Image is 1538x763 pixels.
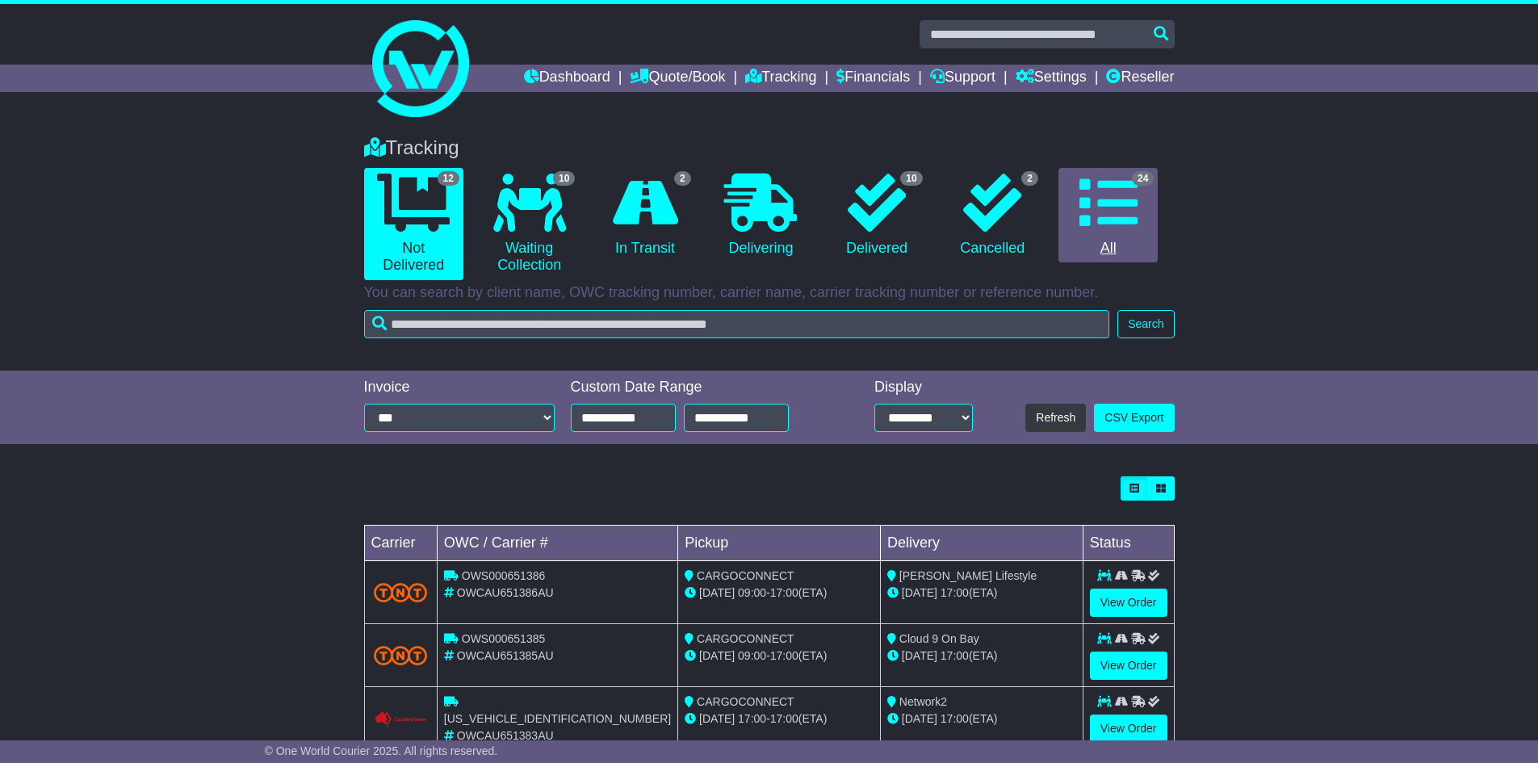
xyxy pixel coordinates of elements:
[697,632,794,645] span: CARGOCONNECT
[462,569,546,582] span: OWS000651386
[444,712,671,725] span: [US_VEHICLE_IDENTIFICATION_NUMBER]
[745,65,816,92] a: Tracking
[770,712,798,725] span: 17:00
[1090,715,1167,743] a: View Order
[685,585,874,602] div: - (ETA)
[941,712,969,725] span: 17:00
[874,379,973,396] div: Display
[941,586,969,599] span: 17:00
[553,171,575,186] span: 10
[374,711,427,728] img: Couriers_Please.png
[437,526,677,561] td: OWC / Carrier #
[902,586,937,599] span: [DATE]
[1058,168,1158,263] a: 24 All
[738,586,766,599] span: 09:00
[770,586,798,599] span: 17:00
[457,649,554,662] span: OWCAU651385AU
[887,585,1076,602] div: (ETA)
[1090,652,1167,680] a: View Order
[674,171,691,186] span: 2
[524,65,610,92] a: Dashboard
[1106,65,1174,92] a: Reseller
[887,648,1076,664] div: (ETA)
[899,569,1037,582] span: [PERSON_NAME] Lifestyle
[941,649,969,662] span: 17:00
[1016,65,1087,92] a: Settings
[364,168,463,280] a: 12 Not Delivered
[595,168,694,263] a: 2 In Transit
[374,583,427,602] img: TNT_Domestic.png
[902,712,937,725] span: [DATE]
[1132,171,1154,186] span: 24
[900,171,922,186] span: 10
[685,648,874,664] div: - (ETA)
[887,711,1076,727] div: (ETA)
[899,695,947,708] span: Network2
[770,649,798,662] span: 17:00
[438,171,459,186] span: 12
[364,526,437,561] td: Carrier
[1083,526,1174,561] td: Status
[699,712,735,725] span: [DATE]
[678,526,881,561] td: Pickup
[836,65,910,92] a: Financials
[265,744,498,757] span: © One World Courier 2025. All rights reserved.
[1021,171,1038,186] span: 2
[899,632,979,645] span: Cloud 9 On Bay
[1094,404,1174,432] a: CSV Export
[697,695,794,708] span: CARGOCONNECT
[880,526,1083,561] td: Delivery
[902,649,937,662] span: [DATE]
[699,649,735,662] span: [DATE]
[457,729,554,742] span: OWCAU651383AU
[943,168,1042,263] a: 2 Cancelled
[685,711,874,727] div: - (ETA)
[738,712,766,725] span: 17:00
[711,168,811,263] a: Delivering
[374,646,427,665] img: TNT_Domestic.png
[697,569,794,582] span: CARGOCONNECT
[827,168,926,263] a: 10 Delivered
[457,586,554,599] span: OWCAU651386AU
[364,284,1175,302] p: You can search by client name, OWC tracking number, carrier name, carrier tracking number or refe...
[738,649,766,662] span: 09:00
[571,379,830,396] div: Custom Date Range
[356,136,1183,160] div: Tracking
[699,586,735,599] span: [DATE]
[462,632,546,645] span: OWS000651385
[1117,310,1174,338] button: Search
[480,168,579,280] a: 10 Waiting Collection
[930,65,995,92] a: Support
[1025,404,1086,432] button: Refresh
[364,379,555,396] div: Invoice
[630,65,725,92] a: Quote/Book
[1090,589,1167,617] a: View Order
